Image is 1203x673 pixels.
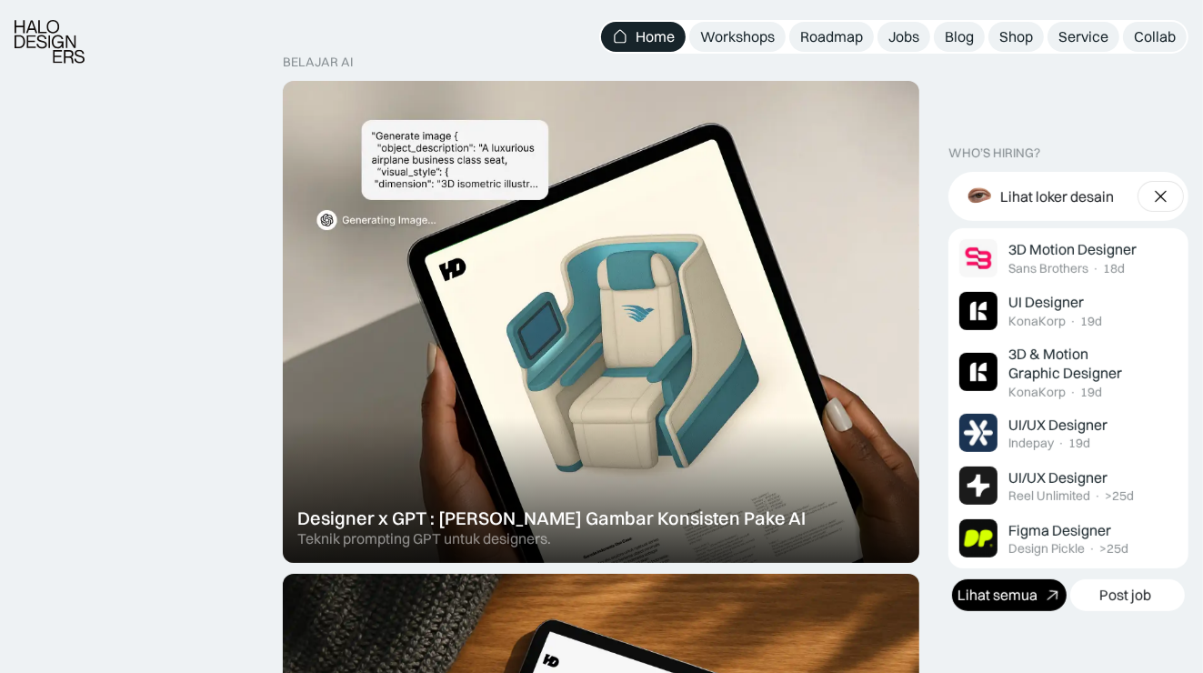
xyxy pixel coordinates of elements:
div: · [1069,385,1077,400]
a: Collab [1123,22,1187,52]
div: Shop [999,27,1033,46]
div: Service [1058,27,1108,46]
div: 19d [1080,314,1102,329]
div: Lihat loker desain [1000,187,1114,206]
a: Job ImageFigma DesignerDesign Pickle·>25d [952,512,1185,565]
a: Job ImageUI/UX DesignerIndepay·19d [952,407,1185,459]
a: Service [1048,22,1119,52]
div: · [1094,488,1101,504]
a: Job Image3D Motion DesignerSans Brothers·18d [952,232,1185,285]
div: 19d [1080,385,1102,400]
div: 3D & Motion Graphic Designer [1008,345,1139,383]
a: Home [601,22,686,52]
div: Jobs [888,27,919,46]
div: 3D Motion Designer [1008,240,1137,259]
div: · [1058,436,1065,451]
div: · [1092,261,1099,276]
div: Roadmap [800,27,863,46]
a: Job Image3D & Motion Graphic DesignerKonaKorp·19d [952,337,1185,407]
div: >25d [1099,541,1128,557]
img: Job Image [959,292,997,330]
div: 18d [1103,261,1125,276]
img: Job Image [959,467,997,505]
div: · [1088,541,1096,557]
a: Jobs [877,22,930,52]
div: Indepay [1008,436,1054,451]
div: KonaKorp [1008,385,1066,400]
a: Job ImageUI/UX DesignerReel Unlimited·>25d [952,459,1185,512]
a: Roadmap [789,22,874,52]
img: Job Image [959,353,997,391]
div: Post job [1099,586,1151,605]
div: WHO’S HIRING? [948,146,1040,161]
a: Lihat semua [952,579,1067,611]
div: belajar ai [283,55,353,70]
div: Workshops [700,27,775,46]
img: Job Image [959,239,997,277]
a: Blog [934,22,985,52]
div: Home [636,27,675,46]
div: Lihat semua [957,586,1038,605]
img: Job Image [959,519,997,557]
a: Job ImageUI DesignerKonaKorp·19d [952,285,1185,337]
div: Blog [945,27,974,46]
div: Design Pickle [1008,541,1085,557]
div: KonaKorp [1008,314,1066,329]
a: Workshops [689,22,786,52]
a: Post job [1070,579,1185,611]
div: Collab [1134,27,1176,46]
a: Designer x GPT : [PERSON_NAME] Gambar Konsisten Pake AITeknik prompting GPT untuk designers. [283,81,919,563]
a: Shop [988,22,1044,52]
div: 19d [1068,436,1090,451]
div: >25d [1105,488,1134,504]
div: UI/UX Designer [1008,468,1108,487]
div: UI/UX Designer [1008,416,1108,435]
div: Sans Brothers [1008,261,1088,276]
div: Figma Designer [1008,521,1111,540]
div: Reel Unlimited [1008,488,1090,504]
div: · [1069,314,1077,329]
img: Job Image [959,414,997,452]
div: UI Designer [1008,293,1084,312]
